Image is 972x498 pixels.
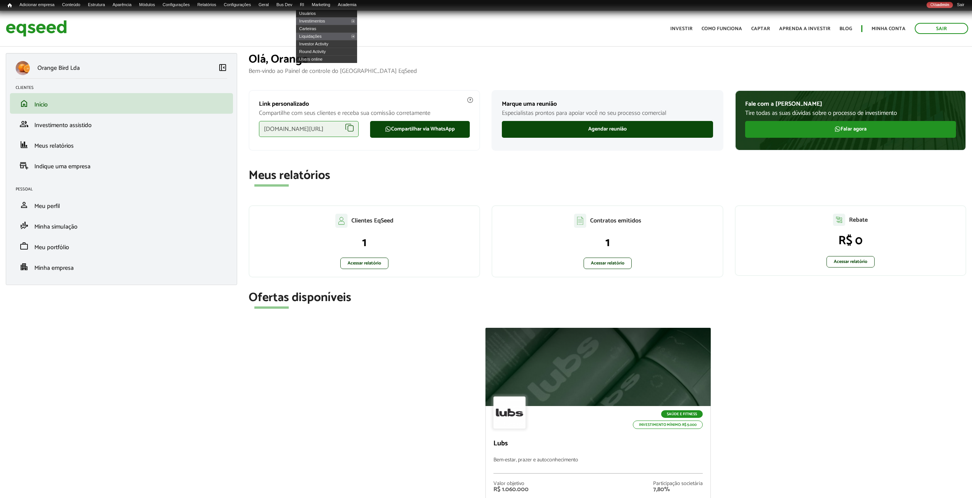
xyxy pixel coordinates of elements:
div: Participação societária [653,481,703,487]
a: Usuários [296,10,357,17]
li: Investimento assistido [10,114,233,134]
p: Clientes EqSeed [351,217,393,224]
span: Meu portfólio [34,242,69,253]
li: Meu perfil [10,195,233,215]
a: Agendar reunião [502,121,713,138]
a: Aprenda a investir [779,26,830,31]
span: Início [8,3,12,8]
span: Início [34,100,48,110]
a: Colapsar menu [218,63,227,74]
a: Acessar relatório [340,258,388,269]
li: Minha empresa [10,256,233,277]
p: Fale com a [PERSON_NAME] [745,100,956,108]
p: Link personalizado [259,100,470,108]
img: FaWhatsapp.svg [835,126,841,132]
span: Meu perfil [34,201,60,211]
a: Sair [953,2,968,8]
a: add_businessIndique uma empresa [16,161,227,170]
span: add_business [19,161,29,170]
p: Orange Bird Lda [37,64,80,72]
span: group [19,119,29,129]
span: person [19,200,29,210]
span: Minha empresa [34,263,74,273]
p: Investimento mínimo: R$ 5.000 [633,421,703,429]
a: Academia [334,2,361,8]
a: Bus Dev [273,2,296,8]
img: agent-contratos.svg [574,214,586,228]
span: Investimento assistido [34,120,92,131]
li: Meu portfólio [10,236,233,256]
a: Blog [839,26,852,31]
p: Bem-estar, prazer e autoconhecimento [493,457,703,474]
a: Oláadmin [927,2,953,8]
div: Valor objetivo [493,481,529,487]
a: Configurações [159,2,194,8]
a: Módulos [135,2,159,8]
a: RI [296,2,308,8]
a: Acessar relatório [584,258,632,269]
p: R$ 0 [743,234,958,248]
a: Configurações [220,2,255,8]
p: Bem-vindo ao Painel de controle do [GEOGRAPHIC_DATA] EqSeed [249,68,966,75]
span: Indique uma empresa [34,161,91,172]
a: Conteúdo [58,2,84,8]
a: financeMeus relatórios [16,140,227,149]
span: Minha simulação [34,222,78,232]
span: home [19,99,29,108]
a: Relatórios [194,2,220,8]
a: Geral [255,2,273,8]
a: Falar agora [745,121,956,138]
span: apartment [19,262,29,271]
a: workMeu portfólio [16,242,227,251]
p: Compartilhe com seus clientes e receba sua comissão corretamente [259,110,470,117]
p: Lubs [493,440,703,448]
a: Investir [670,26,692,31]
p: 1 [257,235,472,250]
div: 7,80% [653,487,703,493]
span: work [19,242,29,251]
img: agent-clientes.svg [335,214,348,227]
h2: Meus relatórios [249,169,966,182]
img: FaWhatsapp.svg [385,126,391,132]
a: Como funciona [702,26,742,31]
li: Meus relatórios [10,134,233,155]
li: Indique uma empresa [10,155,233,176]
a: Marketing [308,2,334,8]
a: Acessar relatório [826,256,875,268]
span: left_panel_close [218,63,227,72]
span: finance [19,140,29,149]
h2: Clientes [16,85,233,90]
strong: admin [937,2,949,7]
a: apartmentMinha empresa [16,262,227,271]
a: Minha conta [872,26,906,31]
img: agent-meulink-info2.svg [467,97,474,103]
h1: Olá, Orange [249,53,966,66]
a: finance_modeMinha simulação [16,221,227,230]
a: groupInvestimento assistido [16,119,227,129]
div: [DOMAIN_NAME][URL] [259,121,359,137]
div: R$ 1.060.000 [493,487,529,493]
a: Aparência [109,2,135,8]
p: Tire todas as suas dúvidas sobre o processo de investimento [745,110,956,117]
a: personMeu perfil [16,200,227,210]
li: Minha simulação [10,215,233,236]
h2: Pessoal [16,187,233,192]
li: Início [10,93,233,114]
p: Saúde e Fitness [661,410,703,418]
a: Captar [751,26,770,31]
img: agent-relatorio.svg [833,214,845,226]
a: Sair [915,23,968,34]
img: EqSeed [6,18,67,39]
p: Marque uma reunião [502,100,713,108]
span: Meus relatórios [34,141,74,151]
a: homeInício [16,99,227,108]
p: Contratos emitidos [590,217,641,224]
p: Especialistas prontos para apoiar você no seu processo comercial [502,110,713,117]
p: Rebate [849,216,868,224]
h2: Ofertas disponíveis [249,291,966,305]
a: Início [4,2,16,9]
a: Estrutura [84,2,109,8]
a: Adicionar empresa [16,2,58,8]
p: 1 [500,235,715,250]
span: finance_mode [19,221,29,230]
